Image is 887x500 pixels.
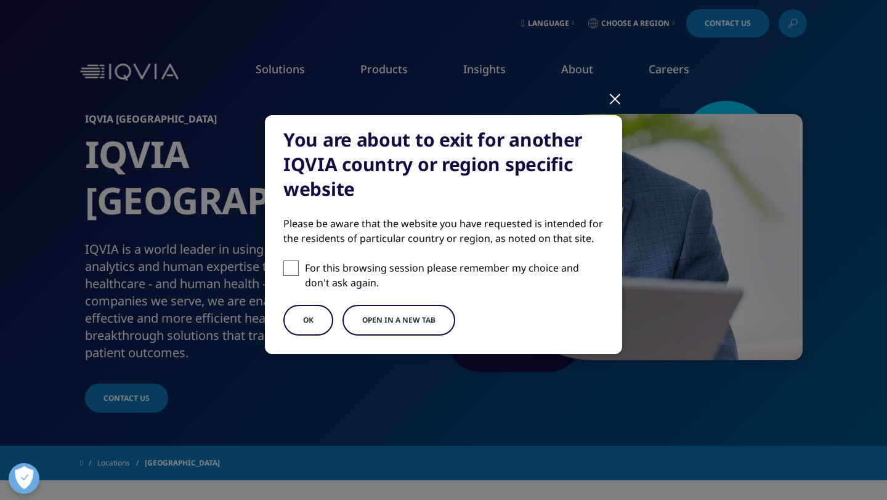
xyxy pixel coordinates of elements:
div: Please be aware that the website you have requested is intended for the residents of particular c... [283,216,604,246]
div: You are about to exit for another IQVIA country or region specific website [283,127,604,201]
p: For this browsing session please remember my choice and don't ask again. [305,260,604,290]
button: OK [283,305,333,336]
button: Open in a new tab [342,305,455,336]
button: Open Preferences [9,463,39,494]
